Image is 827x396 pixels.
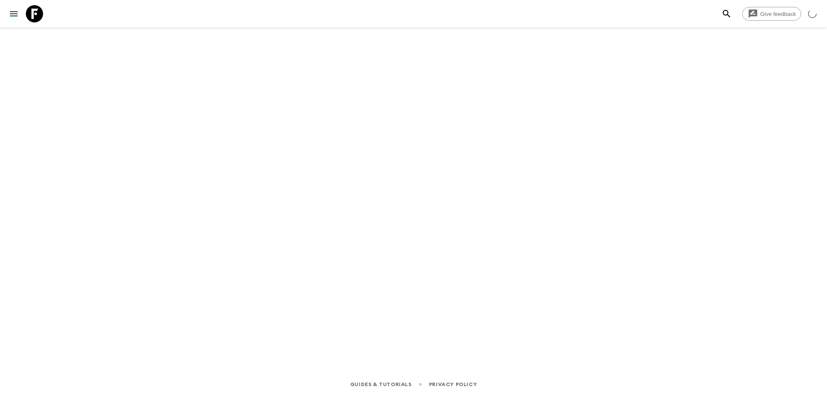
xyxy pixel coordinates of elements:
[350,380,412,389] a: Guides & Tutorials
[755,11,801,17] span: Give feedback
[718,5,735,22] button: search adventures
[742,7,801,21] a: Give feedback
[5,5,22,22] button: menu
[429,380,477,389] a: Privacy Policy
